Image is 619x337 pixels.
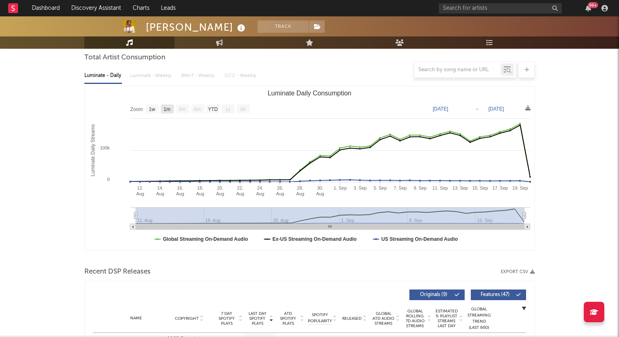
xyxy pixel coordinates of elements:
[225,106,230,112] text: 1y
[240,106,245,112] text: All
[488,106,504,112] text: [DATE]
[472,185,488,190] text: 15. Sep
[372,311,395,326] span: Global ATD Audio Streams
[130,106,143,112] text: Zoom
[588,2,598,8] div: 99 +
[176,185,184,196] text: 16. Aug
[296,185,304,196] text: 28. Aug
[84,267,151,277] span: Recent DSP Releases
[246,311,268,326] span: Last Day Spotify Plays
[354,185,367,190] text: 3. Sep
[415,292,452,297] span: Originals ( 9 )
[413,185,427,190] text: 9. Sep
[277,311,299,326] span: ATD Spotify Plays
[107,177,110,182] text: 0
[194,106,201,112] text: 6m
[196,185,204,196] text: 18. Aug
[501,269,535,274] button: Export CSV
[374,185,387,190] text: 5. Sep
[432,185,448,190] text: 11. Sep
[474,106,479,112] text: →
[404,309,426,328] span: Global Rolling 7D Audio Streams
[84,53,165,63] span: Total Artist Consumption
[334,185,347,190] text: 1. Sep
[256,185,264,196] text: 24. Aug
[85,86,534,250] svg: Luminate Daily Consumption
[156,185,164,196] text: 14. Aug
[179,106,186,112] text: 3m
[476,292,514,297] span: Features ( 47 )
[452,185,468,190] text: 13. Sep
[208,106,218,112] text: YTD
[149,106,156,112] text: 1w
[109,315,163,321] div: Name
[258,20,309,33] button: Track
[308,312,332,324] span: Spotify Popularity
[439,3,562,14] input: Search for artists
[236,185,244,196] text: 22. Aug
[90,124,96,176] text: Luminate Daily Streams
[467,306,491,331] div: Global Streaming Trend (Last 60D)
[216,311,237,326] span: 7 Day Spotify Plays
[136,185,145,196] text: 12. Aug
[492,185,508,190] text: 17. Sep
[316,185,324,196] text: 30. Aug
[268,90,352,97] text: Luminate Daily Consumption
[276,185,285,196] text: 26. Aug
[433,106,448,112] text: [DATE]
[216,185,224,196] text: 20. Aug
[414,67,501,73] input: Search by song name or URL
[585,5,591,11] button: 99+
[409,290,465,300] button: Originals(9)
[175,316,199,321] span: Copyright
[513,185,528,190] text: 19. Sep
[435,309,458,328] span: Estimated % Playlist Streams Last Day
[163,236,248,242] text: Global Streaming On-Demand Audio
[146,20,247,34] div: [PERSON_NAME]
[342,316,361,321] span: Released
[100,145,110,150] text: 100k
[381,236,458,242] text: US Streaming On-Demand Audio
[273,236,357,242] text: Ex-US Streaming On-Demand Audio
[164,106,171,112] text: 1m
[471,290,526,300] button: Features(47)
[394,185,407,190] text: 7. Sep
